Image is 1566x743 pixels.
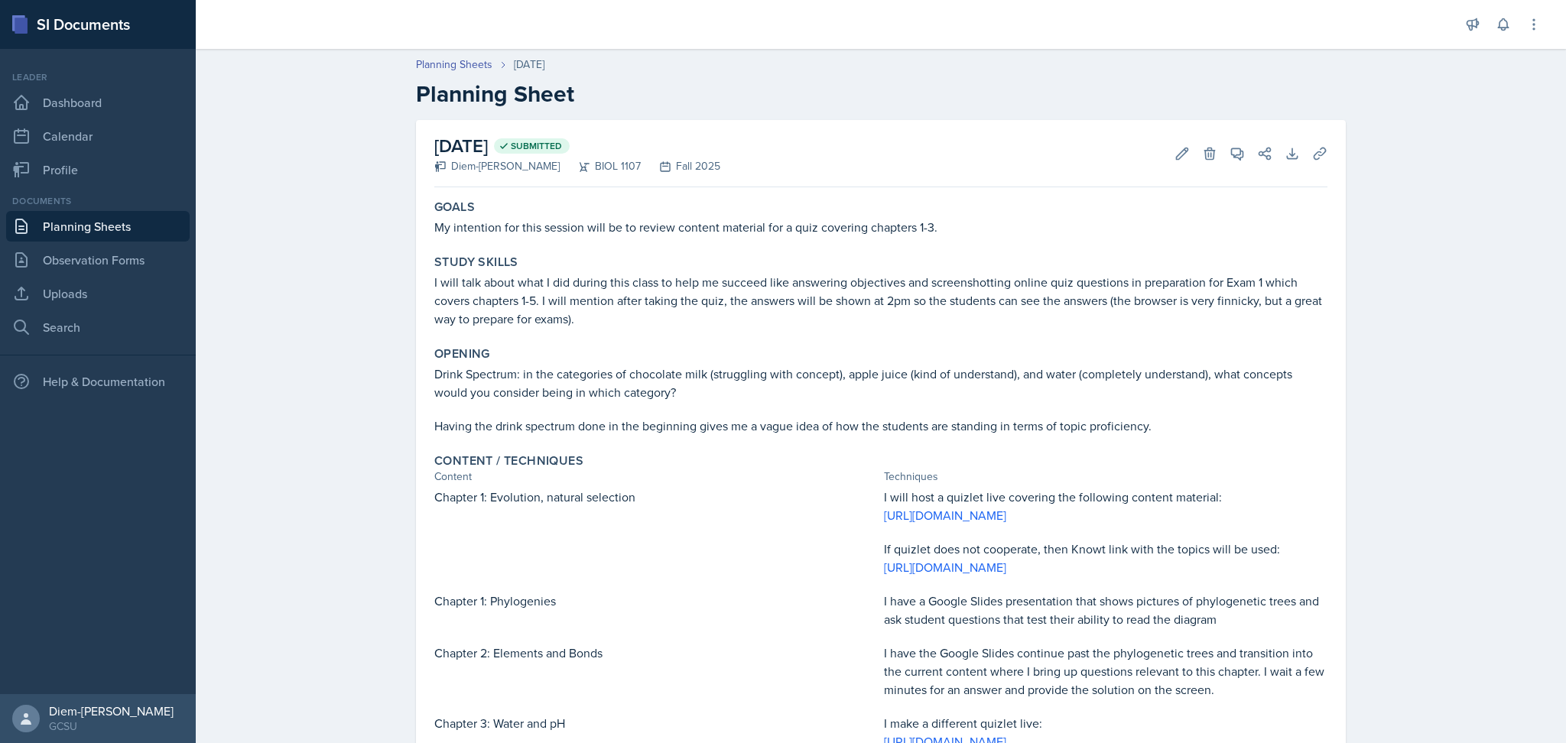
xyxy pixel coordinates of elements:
[6,211,190,242] a: Planning Sheets
[6,366,190,397] div: Help & Documentation
[6,245,190,275] a: Observation Forms
[511,140,562,152] span: Submitted
[416,80,1346,108] h2: Planning Sheet
[884,540,1327,558] p: If quizlet does not cooperate, then Knowt link with the topics will be used:
[6,121,190,151] a: Calendar
[884,592,1327,628] p: I have a Google Slides presentation that shows pictures of phylogenetic trees and ask student que...
[434,200,475,215] label: Goals
[434,592,878,610] p: Chapter 1: Phylogenies
[434,453,583,469] label: Content / Techniques
[434,218,1327,236] p: My intention for this session will be to review content material for a quiz covering chapters 1-3.
[6,312,190,342] a: Search
[434,488,878,506] p: Chapter 1: Evolution, natural selection
[641,158,720,174] div: Fall 2025
[6,278,190,309] a: Uploads
[6,87,190,118] a: Dashboard
[434,417,1327,435] p: Having the drink spectrum done in the beginning gives me a vague idea of how the students are sta...
[434,346,490,362] label: Opening
[884,559,1006,576] a: [URL][DOMAIN_NAME]
[416,57,492,73] a: Planning Sheets
[434,132,720,160] h2: [DATE]
[434,644,878,662] p: Chapter 2: Elements and Bonds
[884,507,1006,524] a: [URL][DOMAIN_NAME]
[434,365,1327,401] p: Drink Spectrum: in the categories of chocolate milk (struggling with concept), apple juice (kind ...
[6,70,190,84] div: Leader
[884,714,1327,732] p: I make a different quizlet live:
[434,469,878,485] div: Content
[884,469,1327,485] div: Techniques
[6,154,190,185] a: Profile
[49,719,174,734] div: GCSU
[6,194,190,208] div: Documents
[434,158,560,174] div: Diem-[PERSON_NAME]
[49,703,174,719] div: Diem-[PERSON_NAME]
[884,644,1327,699] p: I have the Google Slides continue past the phylogenetic trees and transition into the current con...
[434,255,518,270] label: Study Skills
[434,714,878,732] p: Chapter 3: Water and pH
[560,158,641,174] div: BIOL 1107
[884,488,1327,506] p: I will host a quizlet live covering the following content material:
[514,57,544,73] div: [DATE]
[434,273,1327,328] p: I will talk about what I did during this class to help me succeed like answering objectives and s...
